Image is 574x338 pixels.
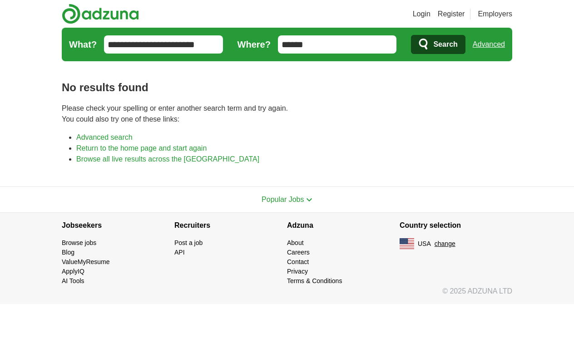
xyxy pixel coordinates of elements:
p: Please check your spelling or enter another search term and try again. You could also try one of ... [62,103,512,125]
a: Contact [287,258,309,265]
h4: Country selection [400,213,512,238]
a: Return to the home page and start again [76,144,207,152]
label: What? [69,38,97,51]
span: Search [433,35,457,54]
a: Browse all live results across the [GEOGRAPHIC_DATA] [76,155,259,163]
a: Browse jobs [62,239,96,246]
a: ValueMyResume [62,258,110,265]
button: change [435,239,455,249]
a: Blog [62,249,74,256]
a: Login [413,9,430,20]
a: Employers [478,9,512,20]
img: Adzuna logo [62,4,139,24]
span: Popular Jobs [262,196,304,203]
img: toggle icon [306,198,312,202]
a: AI Tools [62,277,84,284]
div: © 2025 ADZUNA LTD [54,286,520,304]
a: Advanced [473,35,505,54]
h1: No results found [62,79,512,96]
button: Search [411,35,465,54]
a: Privacy [287,268,308,275]
a: ApplyIQ [62,268,84,275]
img: US flag [400,238,414,249]
a: Terms & Conditions [287,277,342,284]
label: Where? [238,38,271,51]
a: About [287,239,304,246]
a: Careers [287,249,310,256]
span: USA [418,239,431,249]
a: Advanced search [76,133,133,141]
a: Post a job [174,239,203,246]
a: Register [438,9,465,20]
a: API [174,249,185,256]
